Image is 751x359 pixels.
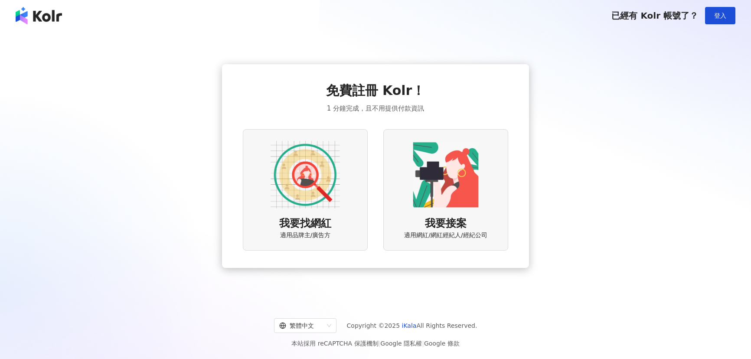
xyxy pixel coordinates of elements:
a: Google 隱私權 [380,340,422,347]
span: 適用品牌主/廣告方 [280,231,331,240]
span: Copyright © 2025 All Rights Reserved. [347,320,477,331]
a: Google 條款 [424,340,460,347]
span: 我要接案 [425,216,467,231]
span: 已經有 Kolr 帳號了？ [611,10,698,21]
span: 本站採用 reCAPTCHA 保護機制 [291,338,459,349]
img: logo [16,7,62,24]
img: AD identity option [271,140,340,209]
span: | [422,340,424,347]
img: KOL identity option [411,140,480,209]
span: 1 分鐘完成，且不用提供付款資訊 [327,103,424,114]
a: iKala [402,322,417,329]
span: 登入 [714,12,726,19]
span: 免費註冊 Kolr！ [326,82,425,100]
div: 繁體中文 [279,319,323,333]
span: | [379,340,381,347]
span: 我要找網紅 [279,216,331,231]
span: 適用網紅/網紅經紀人/經紀公司 [404,231,487,240]
button: 登入 [705,7,735,24]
